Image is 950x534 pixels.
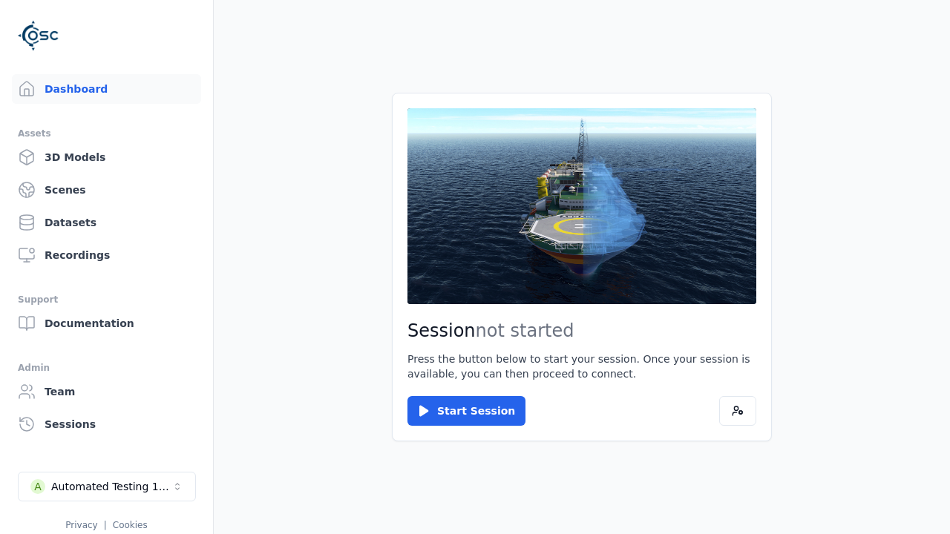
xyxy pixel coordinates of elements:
span: not started [476,320,574,341]
button: Select a workspace [18,472,196,501]
div: Automated Testing 1 - Playwright [51,479,171,494]
div: Admin [18,359,195,377]
a: Documentation [12,309,201,338]
a: Team [12,377,201,406]
a: Dashboard [12,74,201,104]
div: Support [18,291,195,309]
button: Start Session [407,396,525,426]
img: Logo [18,15,59,56]
div: Assets [18,125,195,142]
span: | [104,520,107,530]
div: A [30,479,45,494]
a: Recordings [12,240,201,270]
a: Sessions [12,409,201,439]
a: Scenes [12,175,201,205]
a: Datasets [12,208,201,237]
a: 3D Models [12,142,201,172]
a: Cookies [113,520,148,530]
a: Privacy [65,520,97,530]
p: Press the button below to start your session. Once your session is available, you can then procee... [407,352,756,381]
h2: Session [407,319,756,343]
